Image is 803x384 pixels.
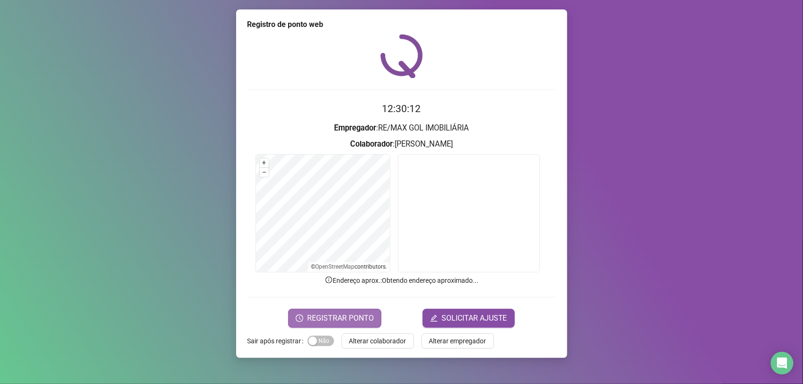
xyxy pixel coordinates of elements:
[296,314,303,322] span: clock-circle
[423,309,515,328] button: editSOLICITAR AJUSTE
[260,168,269,177] button: –
[380,34,423,78] img: QRPoint
[422,333,494,349] button: Alterar empregador
[307,313,374,324] span: REGISTRAR PONTO
[311,263,387,270] li: © contributors.
[334,123,376,132] strong: Empregador
[247,122,556,134] h3: : RE/MAX GOL IMOBILIÁRIA
[771,352,794,375] div: Open Intercom Messenger
[382,103,421,114] time: 12:30:12
[315,263,354,270] a: OpenStreetMap
[247,138,556,150] h3: : [PERSON_NAME]
[441,313,507,324] span: SOLICITAR AJUSTE
[430,314,438,322] span: edit
[247,19,556,30] div: Registro de ponto web
[325,276,333,284] span: info-circle
[288,309,381,328] button: REGISTRAR PONTO
[260,158,269,167] button: +
[429,336,486,346] span: Alterar empregador
[342,333,414,349] button: Alterar colaborador
[247,275,556,286] p: Endereço aprox. : Obtendo endereço aproximado...
[247,333,308,349] label: Sair após registrar
[349,336,406,346] span: Alterar colaborador
[350,140,393,148] strong: Colaborador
